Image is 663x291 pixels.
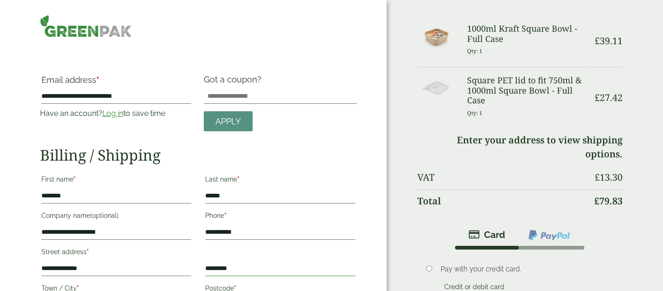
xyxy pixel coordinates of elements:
[40,146,357,164] h2: Billing / Shipping
[74,176,76,183] abbr: required
[594,195,599,207] span: £
[594,195,623,207] bdi: 79.83
[467,75,588,106] h3: Square PET lid to fit 750ml & 1000ml Square Bowl - Full Case
[467,24,588,44] h3: 1000ml Kraft Square Bowl - Full Case
[417,189,587,212] th: Total
[469,229,505,240] img: stripe.png
[41,245,192,261] label: Street address
[595,91,623,104] bdi: 27.42
[417,129,622,165] td: Enter your address to view shipping options.
[205,173,355,189] label: Last name
[528,229,571,241] img: ppcp-gateway.png
[595,91,600,104] span: £
[237,176,240,183] abbr: required
[595,171,600,183] span: £
[467,109,482,116] small: Qty: 1
[595,34,600,47] span: £
[41,76,192,89] label: Email address
[41,209,192,225] label: Company name
[205,209,355,225] label: Phone
[204,111,253,131] a: Apply
[215,116,241,127] span: Apply
[96,75,99,85] abbr: required
[40,108,193,119] p: Have an account? to save time
[204,74,265,89] label: Got a coupon?
[224,212,227,219] abbr: required
[90,212,119,219] span: (optional)
[40,15,132,37] img: GreenPak Supplies
[87,248,89,256] abbr: required
[595,34,623,47] bdi: 39.11
[41,173,192,189] label: First name
[467,47,482,54] small: Qty: 1
[102,109,123,118] a: Log in
[595,171,623,183] bdi: 13.30
[417,166,587,189] th: VAT
[441,264,609,274] p: Pay with your credit card.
